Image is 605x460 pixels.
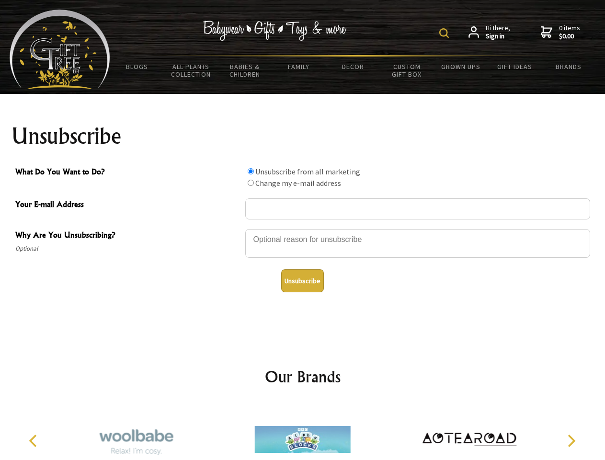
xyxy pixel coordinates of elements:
[468,24,510,41] a: Hi there,Sign in
[15,166,240,180] span: What Do You Want to Do?
[486,32,510,41] strong: Sign in
[10,10,110,89] img: Babyware - Gifts - Toys and more...
[559,32,580,41] strong: $0.00
[255,178,341,188] label: Change my e-mail address
[434,57,488,77] a: Grown Ups
[15,229,240,243] span: Why Are You Unsubscribing?
[110,57,164,77] a: BLOGS
[560,430,582,451] button: Next
[542,57,596,77] a: Brands
[15,243,240,254] span: Optional
[380,57,434,84] a: Custom Gift Box
[248,180,254,186] input: What Do You Want to Do?
[19,365,586,388] h2: Our Brands
[486,24,510,41] span: Hi there,
[245,198,590,219] input: Your E-mail Address
[24,430,45,451] button: Previous
[281,269,324,292] button: Unsubscribe
[255,167,360,176] label: Unsubscribe from all marketing
[326,57,380,77] a: Decor
[488,57,542,77] a: Gift Ideas
[248,168,254,174] input: What Do You Want to Do?
[272,57,326,77] a: Family
[164,57,218,84] a: All Plants Collection
[11,125,594,148] h1: Unsubscribe
[245,229,590,258] textarea: Why Are You Unsubscribing?
[541,24,580,41] a: 0 items$0.00
[439,28,449,38] img: product search
[15,198,240,212] span: Your E-mail Address
[203,21,347,41] img: Babywear - Gifts - Toys & more
[559,23,580,41] span: 0 items
[218,57,272,84] a: Babies & Children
